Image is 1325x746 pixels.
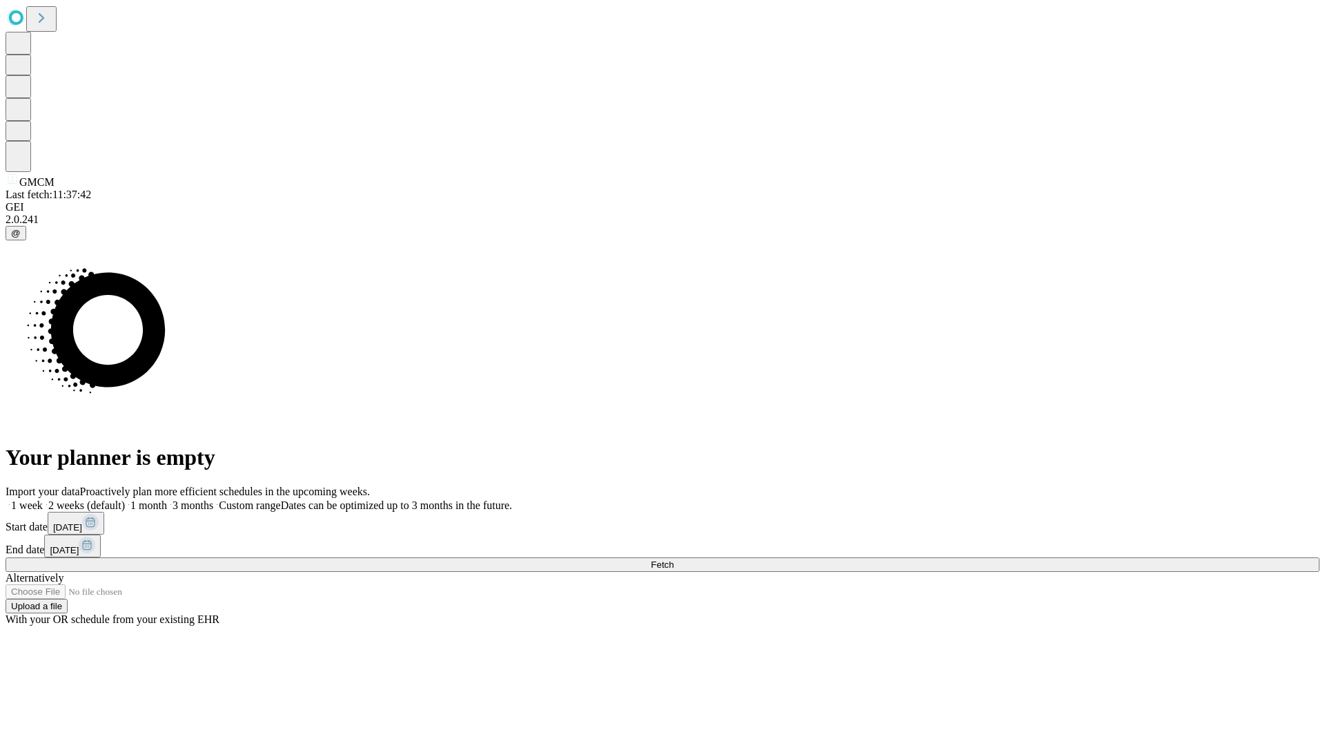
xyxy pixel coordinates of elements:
[6,213,1319,226] div: 2.0.241
[6,201,1319,213] div: GEI
[6,572,63,584] span: Alternatively
[80,486,370,497] span: Proactively plan more efficient schedules in the upcoming weeks.
[6,512,1319,535] div: Start date
[173,499,213,511] span: 3 months
[19,176,55,188] span: GMCM
[219,499,280,511] span: Custom range
[48,512,104,535] button: [DATE]
[11,228,21,238] span: @
[48,499,125,511] span: 2 weeks (default)
[53,522,82,533] span: [DATE]
[50,545,79,555] span: [DATE]
[281,499,512,511] span: Dates can be optimized up to 3 months in the future.
[6,486,80,497] span: Import your data
[6,557,1319,572] button: Fetch
[6,535,1319,557] div: End date
[130,499,167,511] span: 1 month
[6,445,1319,470] h1: Your planner is empty
[6,599,68,613] button: Upload a file
[6,189,91,200] span: Last fetch: 11:37:42
[6,613,219,625] span: With your OR schedule from your existing EHR
[11,499,43,511] span: 1 week
[44,535,101,557] button: [DATE]
[651,559,674,570] span: Fetch
[6,226,26,240] button: @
